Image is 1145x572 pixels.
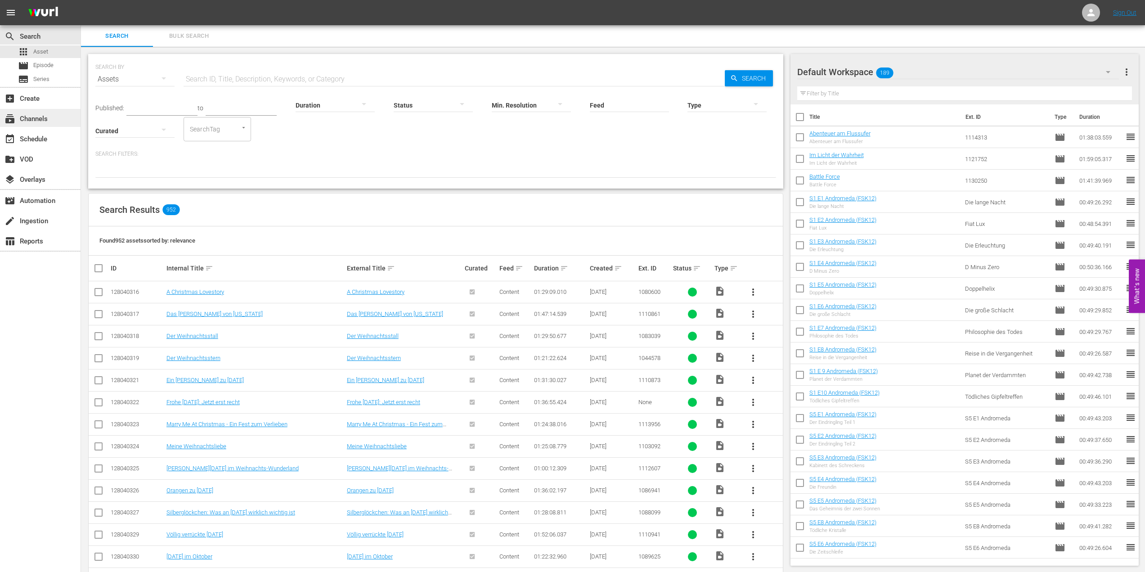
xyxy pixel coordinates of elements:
[809,225,876,231] div: Fiat Lux
[1121,67,1132,77] span: more_vert
[1055,132,1065,143] span: Episode
[748,551,759,562] span: more_vert
[809,398,880,404] div: Tödliches Gipfeltreffen
[347,443,407,450] a: Meine Weihnachtsliebe
[714,418,725,429] span: Video
[534,399,587,405] div: 01:36:55.424
[738,70,773,86] span: Search
[534,355,587,361] div: 01:21:22.624
[499,333,519,339] span: Content
[590,509,636,516] div: [DATE]
[714,506,725,517] span: Video
[1125,304,1136,315] span: reorder
[638,399,670,405] div: None
[961,342,1051,364] td: Reise in die Vergangenheit
[534,465,587,472] div: 01:00:12.309
[961,515,1051,537] td: S5 E8 Andromeda
[534,487,587,494] div: 01:36:02.197
[1125,434,1136,445] span: reorder
[961,386,1051,407] td: Tödliches Gipfeltreffen
[1055,542,1065,553] span: Episode
[111,377,163,383] div: 128040321
[590,377,636,383] div: [DATE]
[961,450,1051,472] td: S5 E3 Andromeda
[499,263,531,274] div: Feed
[1125,347,1136,358] span: reorder
[198,104,203,112] span: to
[638,421,660,428] span: 1113956
[1121,61,1132,83] button: more_vert
[638,288,660,295] span: 1080600
[809,484,876,490] div: Die Freundin
[1125,131,1136,142] span: reorder
[961,537,1051,558] td: S5 E6 Andromeda
[95,104,124,112] span: Published:
[742,325,764,347] button: more_vert
[961,472,1051,494] td: S5 E4 Andromeda
[347,355,401,361] a: Der Weihnachtsstern
[1055,197,1065,207] span: Episode
[347,487,394,494] a: Orangen zu [DATE]
[809,540,876,547] a: S5 E6 Andromeda (FSK12)
[1055,456,1065,467] span: Episode
[1125,477,1136,488] span: reorder
[534,509,587,516] div: 01:28:08.811
[809,195,876,202] a: S1 E1 Andromeda (FSK12)
[730,264,738,272] span: sort
[590,399,636,405] div: [DATE]
[809,527,876,533] div: Tödliche Kristalle
[1076,126,1125,148] td: 01:38:03.559
[1074,104,1128,130] th: Duration
[638,443,660,450] span: 1103092
[809,238,876,245] a: S1 E3 Andromeda (FSK12)
[809,476,876,482] a: S5 E4 Andromeda (FSK12)
[347,509,452,522] a: Silberglöckchen: Was an [DATE] wirklich wichtig ist
[1055,153,1065,164] span: Episode
[5,7,16,18] span: menu
[4,236,15,247] span: Reports
[961,407,1051,429] td: S5 E1 Andromeda
[99,237,195,244] span: Found 952 assets sorted by: relevance
[809,130,871,137] a: Abenteuer am Flussufer
[809,247,876,252] div: Die Erleuchtung
[534,263,587,274] div: Duration
[239,123,248,132] button: Open
[809,203,876,209] div: Die lange Nacht
[1076,234,1125,256] td: 00:49:40.191
[590,421,636,428] div: [DATE]
[347,263,462,274] div: External Title
[809,389,880,396] a: S1 E10 Andromeda (FSK12)
[4,154,15,165] span: VOD
[961,170,1051,191] td: 1130250
[876,63,893,82] span: 189
[465,265,497,272] div: Curated
[748,375,759,386] span: more_vert
[1125,542,1136,553] span: reorder
[111,288,163,295] div: 128040316
[499,399,519,405] span: Content
[1076,321,1125,342] td: 00:49:29.767
[499,531,519,538] span: Content
[1076,342,1125,364] td: 00:49:26.587
[797,59,1119,85] div: Default Workspace
[714,374,725,385] span: Video
[499,465,519,472] span: Content
[1076,191,1125,213] td: 00:49:26.292
[33,61,54,70] span: Episode
[1055,175,1065,186] span: Episode
[748,287,759,297] span: more_vert
[714,440,725,451] span: Video
[347,531,404,538] a: Völlig verrückte [DATE]
[4,134,15,144] span: Schedule
[111,399,163,405] div: 128040322
[4,216,15,226] span: Ingestion
[1055,261,1065,272] span: Episode
[742,369,764,391] button: more_vert
[166,443,226,450] a: Meine Weihnachtsliebe
[18,46,29,57] span: Asset
[1055,434,1065,445] span: Episode
[1125,261,1136,272] span: reorder
[961,213,1051,234] td: Fiat Lux
[534,421,587,428] div: 01:24:38.016
[809,160,864,166] div: Im Licht der Wahrheit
